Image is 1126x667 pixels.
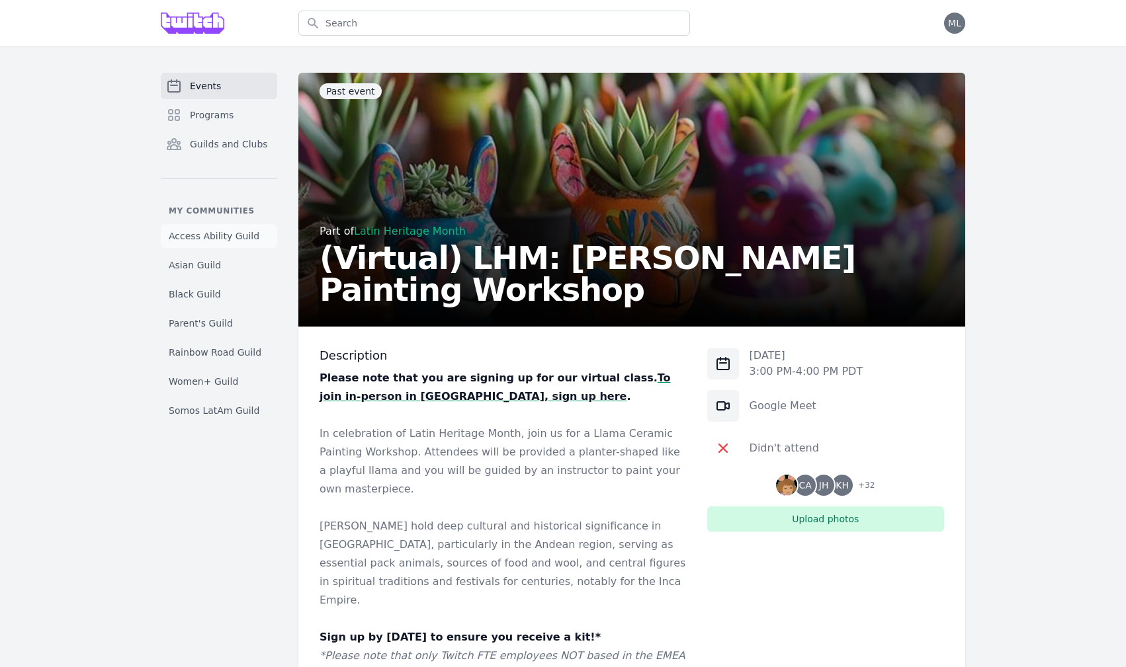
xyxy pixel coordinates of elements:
[627,390,630,403] strong: .
[161,13,224,34] img: Grove
[169,404,259,417] span: Somos LatAm Guild
[320,424,686,498] p: In celebration of Latin Heritage Month, join us for a Llama Ceramic Painting Workshop. Attendees ...
[161,206,277,216] p: My communities
[161,73,277,99] a: Events
[948,19,961,28] span: ML
[750,348,863,364] p: [DATE]
[750,364,863,379] p: 3:00 PM - 4:00 PM PDT
[850,477,875,496] span: + 32
[169,375,238,388] span: Women+ Guild
[750,440,819,456] div: Didn't attend
[161,253,277,277] a: Asian Guild
[707,506,944,531] button: Upload photos
[320,223,944,239] div: Part of
[169,229,259,243] span: Access Ability Guild
[190,137,268,151] span: Guilds and Clubs
[320,631,601,643] strong: Sign up by [DATE] to ensure you receive a kit!*
[161,102,277,128] a: Programs
[169,258,221,272] span: Asian Guild
[190,108,234,122] span: Programs
[161,370,277,393] a: Women+ Guild
[161,131,277,157] a: Guilds and Clubs
[161,224,277,248] a: Access Ability Guild
[944,13,965,34] button: ML
[320,372,671,403] a: To join in-person in [GEOGRAPHIC_DATA], sign up here
[320,83,382,99] span: Past event
[750,399,816,412] a: Google Meet
[819,481,829,490] span: JH
[836,481,849,490] span: KH
[799,481,811,490] span: CA
[298,11,690,36] input: Search
[354,225,466,237] a: Latin Heritage Month
[161,311,277,335] a: Parent's Guild
[161,399,277,422] a: Somos LatAm Guild
[320,517,686,609] p: [PERSON_NAME] hold deep cultural and historical significance in [GEOGRAPHIC_DATA], particularly i...
[161,282,277,306] a: Black Guild
[320,372,658,384] strong: Please note that you are signing up for our virtual class.
[190,79,221,93] span: Events
[169,317,233,330] span: Parent's Guild
[169,288,221,301] span: Black Guild
[161,73,277,422] nav: Sidebar
[320,242,944,305] h2: (Virtual) LHM: [PERSON_NAME] Painting Workshop
[169,346,261,359] span: Rainbow Road Guild
[161,340,277,364] a: Rainbow Road Guild
[320,348,686,364] h3: Description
